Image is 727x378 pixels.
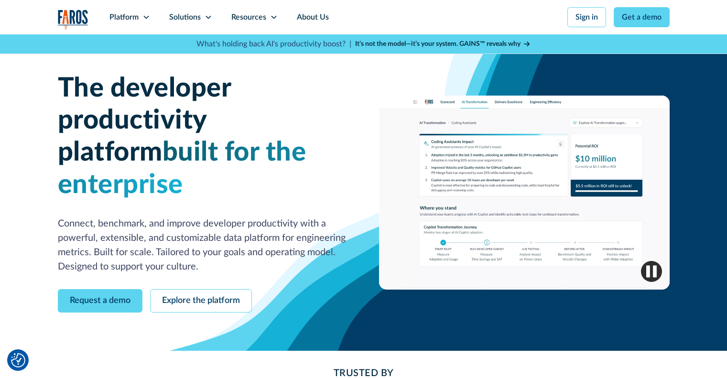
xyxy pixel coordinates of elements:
p: What's holding back AI's productivity boost? | [196,38,351,50]
img: Pause video [641,261,662,282]
div: Platform [109,11,139,23]
a: Get a demo [614,7,670,27]
div: Resources [231,11,266,23]
a: Request a demo [58,289,142,313]
a: It’s not the model—it’s your system. GAINS™ reveals why [355,39,531,49]
img: Revisit consent button [11,353,25,367]
a: Sign in [567,7,606,27]
button: Cookie Settings [11,353,25,367]
strong: It’s not the model—it’s your system. GAINS™ reveals why [355,41,521,47]
p: Connect, benchmark, and improve developer productivity with a powerful, extensible, and customiza... [58,216,348,274]
a: home [58,10,88,29]
span: built for the enterprise [58,139,306,198]
a: Explore the platform [150,289,252,313]
h1: The developer productivity platform [58,73,348,201]
div: Solutions [169,11,201,23]
img: Logo of the analytics and reporting company Faros. [58,10,88,29]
